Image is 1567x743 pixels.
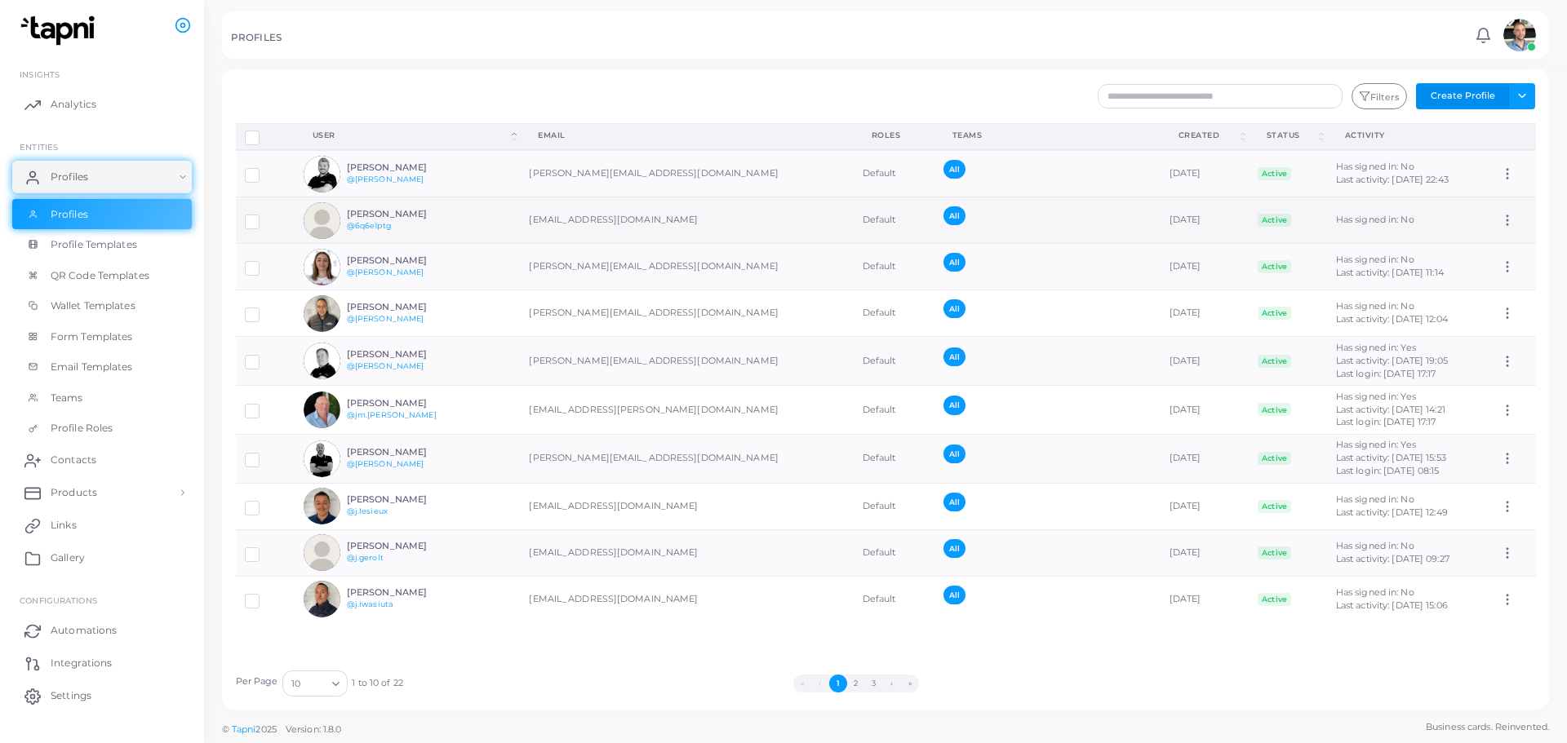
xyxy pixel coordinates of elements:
span: Profile Templates [51,237,137,252]
img: avatar [304,391,340,428]
span: Last activity: [DATE] 14:21 [1336,404,1445,415]
span: Profiles [51,207,88,222]
a: @[PERSON_NAME] [347,268,424,276]
span: Active [1258,307,1292,320]
span: Configurations [20,595,97,605]
span: All [943,444,966,463]
span: 10 [291,675,300,692]
span: All [943,396,966,414]
td: [PERSON_NAME][EMAIL_ADDRESS][DOMAIN_NAME] [520,337,853,386]
td: [EMAIL_ADDRESS][DOMAIN_NAME] [520,197,853,244]
td: [PERSON_NAME][EMAIL_ADDRESS][DOMAIN_NAME] [520,150,853,197]
img: avatar [1503,19,1536,51]
img: logo [15,15,105,46]
img: avatar [304,249,340,285]
button: Filters [1352,83,1407,109]
span: Links [51,518,77,533]
span: Active [1258,593,1292,606]
h6: [PERSON_NAME] [347,162,467,173]
a: @6q6e1ptg [347,221,391,230]
h6: [PERSON_NAME] [347,302,467,312]
span: Integrations [51,656,112,670]
span: All [943,539,966,558]
a: Teams [12,383,192,414]
button: Go to page 3 [865,674,883,692]
span: Has signed in: Yes [1336,391,1416,402]
div: Created [1179,130,1237,141]
td: Default [854,576,934,622]
img: avatar [304,156,340,192]
th: Action [1491,123,1536,150]
img: avatar [304,488,340,524]
h6: [PERSON_NAME] [347,349,467,360]
a: Form Templates [12,321,192,352]
span: Last activity: [DATE] 12:04 [1336,313,1448,325]
a: Analytics [12,88,192,121]
h5: PROFILES [231,32,282,43]
div: Search for option [282,670,348,697]
a: avatar [1498,19,1540,51]
button: Create Profile [1416,83,1509,109]
td: Default [854,434,934,483]
td: [DATE] [1161,244,1249,290]
span: Profile Roles [51,421,113,436]
a: @j.lesieux [347,506,388,515]
td: Default [854,337,934,386]
a: Contacts [12,444,192,476]
td: Default [854,483,934,529]
a: Email Templates [12,352,192,383]
span: All [943,493,966,511]
span: Automations [51,623,117,638]
a: Gallery [12,542,192,574]
td: Default [854,197,934,244]
span: Wallet Templates [51,299,135,313]
span: Form Templates [51,329,133,344]
input: Search for option [302,674,326,692]
span: Version: 1.8.0 [286,723,342,735]
a: @[PERSON_NAME] [347,459,424,468]
span: Has signed in: No [1336,254,1414,265]
a: @[PERSON_NAME] [347,175,424,184]
a: @j.gerolt [347,553,384,562]
td: [DATE] [1161,337,1249,386]
span: Active [1258,355,1292,368]
td: Default [854,529,934,576]
button: Go to last page [901,674,919,692]
td: [EMAIL_ADDRESS][PERSON_NAME][DOMAIN_NAME] [520,386,853,435]
a: Integrations [12,647,192,679]
td: [PERSON_NAME][EMAIL_ADDRESS][DOMAIN_NAME] [520,290,853,337]
span: Has signed in: No [1336,493,1414,505]
td: [DATE] [1161,529,1249,576]
a: Automations [12,614,192,647]
td: [DATE] [1161,290,1249,337]
div: User [313,130,509,141]
td: [DATE] [1161,197,1249,244]
button: Go to page 1 [829,674,847,692]
td: [PERSON_NAME][EMAIL_ADDRESS][DOMAIN_NAME] [520,244,853,290]
a: Profiles [12,161,192,193]
span: All [943,347,966,366]
span: Settings [51,688,91,703]
div: Roles [872,130,917,141]
span: All [943,253,966,272]
span: Last login: [DATE] 17:17 [1336,368,1436,379]
a: Settings [12,679,192,712]
td: [DATE] [1161,434,1249,483]
a: Tapni [232,723,256,735]
span: All [943,206,966,225]
span: Last activity: [DATE] 22:43 [1336,174,1449,185]
span: Active [1258,500,1292,513]
span: Contacts [51,453,96,467]
img: avatar [304,534,340,571]
span: Active [1258,403,1292,416]
a: Profile Roles [12,413,192,444]
h6: [PERSON_NAME] [347,541,467,551]
h6: [PERSON_NAME] [347,494,467,505]
h6: [PERSON_NAME] [347,587,467,598]
span: Active [1258,452,1292,465]
span: ENTITIES [20,142,58,152]
span: All [943,160,966,179]
div: Status [1267,130,1316,141]
span: Has signed in: Yes [1336,342,1416,353]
